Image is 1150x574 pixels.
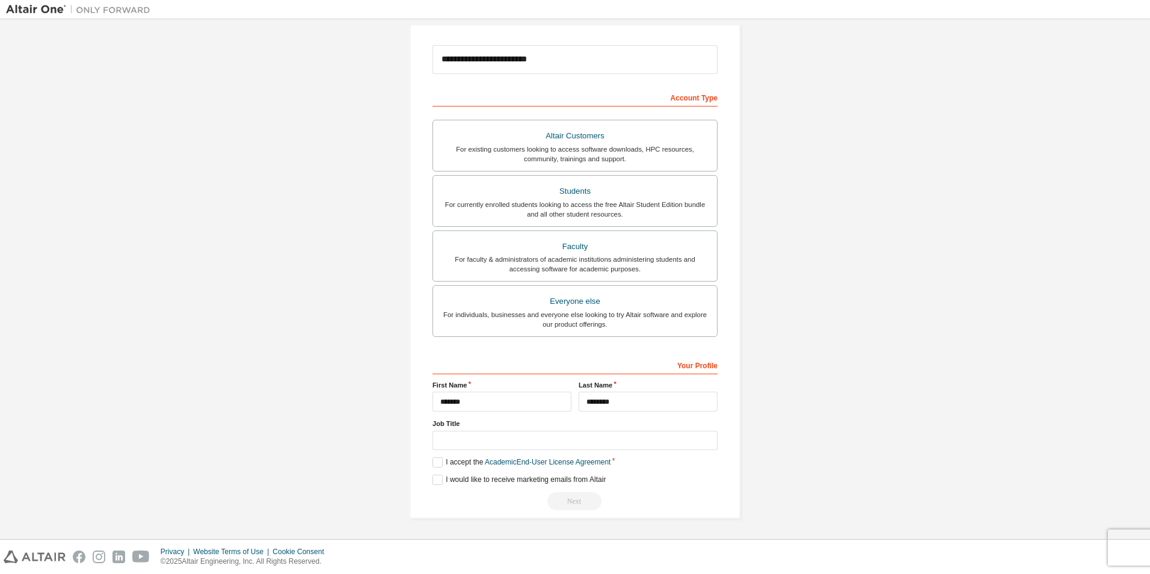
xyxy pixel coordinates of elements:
div: Faculty [440,238,710,255]
img: linkedin.svg [112,551,125,563]
img: Altair One [6,4,156,16]
div: Account Type [432,87,718,106]
div: For individuals, businesses and everyone else looking to try Altair software and explore our prod... [440,310,710,329]
div: Altair Customers [440,128,710,144]
label: Job Title [432,419,718,428]
label: Last Name [579,380,718,390]
div: Your Profile [432,355,718,374]
div: For existing customers looking to access software downloads, HPC resources, community, trainings ... [440,144,710,164]
label: First Name [432,380,571,390]
img: facebook.svg [73,551,85,563]
img: instagram.svg [93,551,105,563]
label: I accept the [432,457,610,468]
div: Cookie Consent [272,547,331,557]
div: Website Terms of Use [193,547,272,557]
div: For faculty & administrators of academic institutions administering students and accessing softwa... [440,255,710,274]
img: altair_logo.svg [4,551,66,563]
div: Everyone else [440,293,710,310]
div: Students [440,183,710,200]
div: Privacy [161,547,193,557]
a: Academic End-User License Agreement [485,458,610,466]
img: youtube.svg [132,551,150,563]
p: © 2025 Altair Engineering, Inc. All Rights Reserved. [161,557,331,567]
label: I would like to receive marketing emails from Altair [432,475,606,485]
div: For currently enrolled students looking to access the free Altair Student Edition bundle and all ... [440,200,710,219]
div: Read and acccept EULA to continue [432,492,718,510]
